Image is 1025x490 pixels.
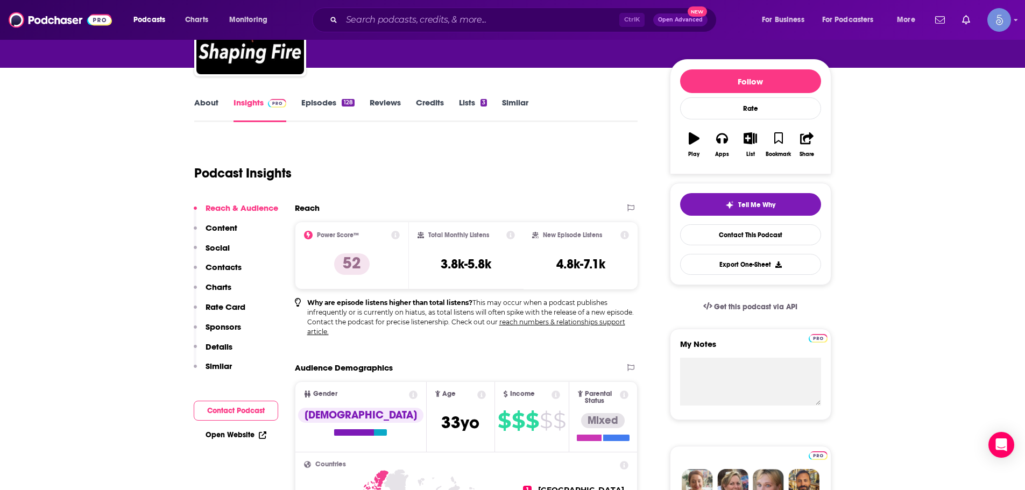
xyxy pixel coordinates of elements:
[708,125,736,164] button: Apps
[688,151,699,158] div: Play
[822,12,874,27] span: For Podcasters
[370,97,401,122] a: Reviews
[809,451,828,460] img: Podchaser Pro
[342,99,354,106] div: 128
[317,231,359,239] h2: Power Score™
[206,223,237,233] p: Content
[178,11,215,29] a: Charts
[206,322,241,332] p: Sponsors
[680,193,821,216] button: tell me why sparkleTell Me Why
[206,262,242,272] p: Contacts
[793,125,821,164] button: Share
[206,282,231,292] p: Charts
[441,412,479,433] span: 33 yo
[897,12,915,27] span: More
[416,97,444,122] a: Credits
[680,224,821,245] a: Contact This Podcast
[307,299,472,307] b: Why are episode listens higher than total listens?
[526,412,539,429] span: $
[428,231,489,239] h2: Total Monthly Listens
[585,390,618,404] span: Parental Status
[194,282,231,302] button: Charts
[688,6,707,17] span: New
[556,256,605,272] h3: 4.8k-7.1k
[800,151,814,158] div: Share
[442,390,456,397] span: Age
[307,318,625,336] a: reach numbers & relationships support article.
[553,412,565,429] span: $
[480,99,487,106] div: 3
[194,401,278,421] button: Contact Podcast
[194,342,232,361] button: Details
[222,11,281,29] button: open menu
[334,253,370,275] p: 52
[126,11,179,29] button: open menu
[313,390,337,397] span: Gender
[206,243,230,253] p: Social
[988,432,1014,458] div: Open Intercom Messenger
[715,151,729,158] div: Apps
[315,461,346,468] span: Countries
[234,97,287,122] a: InsightsPodchaser Pro
[736,125,764,164] button: List
[987,8,1011,32] button: Show profile menu
[459,97,487,122] a: Lists3
[762,12,804,27] span: For Business
[815,11,889,29] button: open menu
[185,12,208,27] span: Charts
[987,8,1011,32] img: User Profile
[194,302,245,322] button: Rate Card
[653,13,708,26] button: Open AdvancedNew
[931,11,949,29] a: Show notifications dropdown
[680,97,821,119] div: Rate
[194,223,237,243] button: Content
[619,13,645,27] span: Ctrl K
[543,231,602,239] h2: New Episode Listens
[680,125,708,164] button: Play
[714,302,797,311] span: Get this podcast via API
[725,201,734,209] img: tell me why sparkle
[229,12,267,27] span: Monitoring
[766,151,791,158] div: Bookmark
[809,334,828,343] img: Podchaser Pro
[540,412,552,429] span: $
[206,430,266,439] a: Open Website
[194,203,278,223] button: Reach & Audience
[9,10,112,30] img: Podchaser - Follow, Share and Rate Podcasts
[206,342,232,352] p: Details
[765,125,793,164] button: Bookmark
[680,69,821,93] button: Follow
[322,8,727,32] div: Search podcasts, credits, & more...
[502,97,528,122] a: Similar
[680,339,821,358] label: My Notes
[194,243,230,262] button: Social
[498,412,511,429] span: $
[809,332,828,343] a: Pro website
[680,254,821,275] button: Export One-Sheet
[441,256,491,272] h3: 3.8k-5.8k
[133,12,165,27] span: Podcasts
[206,203,278,213] p: Reach & Audience
[194,361,232,381] button: Similar
[298,408,423,423] div: [DEMOGRAPHIC_DATA]
[958,11,974,29] a: Show notifications dropdown
[301,97,354,122] a: Episodes128
[342,11,619,29] input: Search podcasts, credits, & more...
[746,151,755,158] div: List
[658,17,703,23] span: Open Advanced
[295,203,320,213] h2: Reach
[581,413,625,428] div: Mixed
[512,412,525,429] span: $
[268,99,287,108] img: Podchaser Pro
[738,201,775,209] span: Tell Me Why
[206,361,232,371] p: Similar
[987,8,1011,32] span: Logged in as Spiral5-G1
[754,11,818,29] button: open menu
[889,11,929,29] button: open menu
[809,450,828,460] a: Pro website
[194,322,241,342] button: Sponsors
[695,294,807,320] a: Get this podcast via API
[295,363,393,373] h2: Audience Demographics
[307,298,638,337] p: This may occur when a podcast publishes infrequently or is currently on hiatus, as total listens ...
[206,302,245,312] p: Rate Card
